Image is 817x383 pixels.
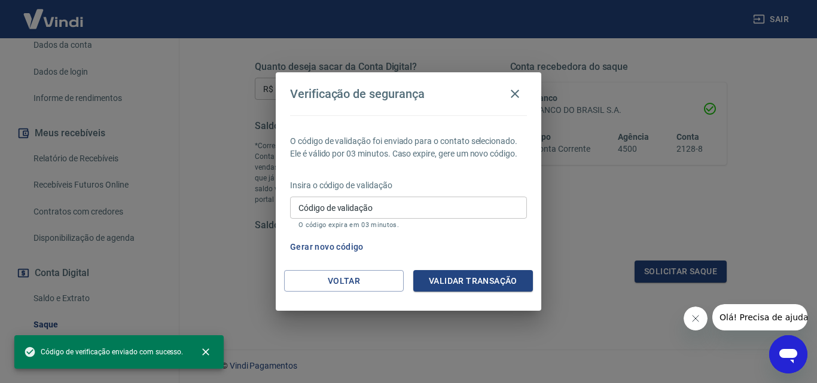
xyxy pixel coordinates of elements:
p: O código expira em 03 minutos. [298,221,519,229]
button: Voltar [284,270,404,292]
p: O código de validação foi enviado para o contato selecionado. Ele é válido por 03 minutos. Caso e... [290,135,527,160]
p: Insira o código de validação [290,179,527,192]
span: Olá! Precisa de ajuda? [7,8,100,18]
button: close [193,339,219,365]
iframe: Mensagem da empresa [712,304,807,330]
h4: Verificação de segurança [290,87,425,101]
iframe: Botão para abrir a janela de mensagens [769,335,807,373]
button: Gerar novo código [285,236,368,258]
button: Validar transação [413,270,533,292]
span: Código de verificação enviado com sucesso. [24,346,183,358]
iframe: Fechar mensagem [684,307,708,330]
